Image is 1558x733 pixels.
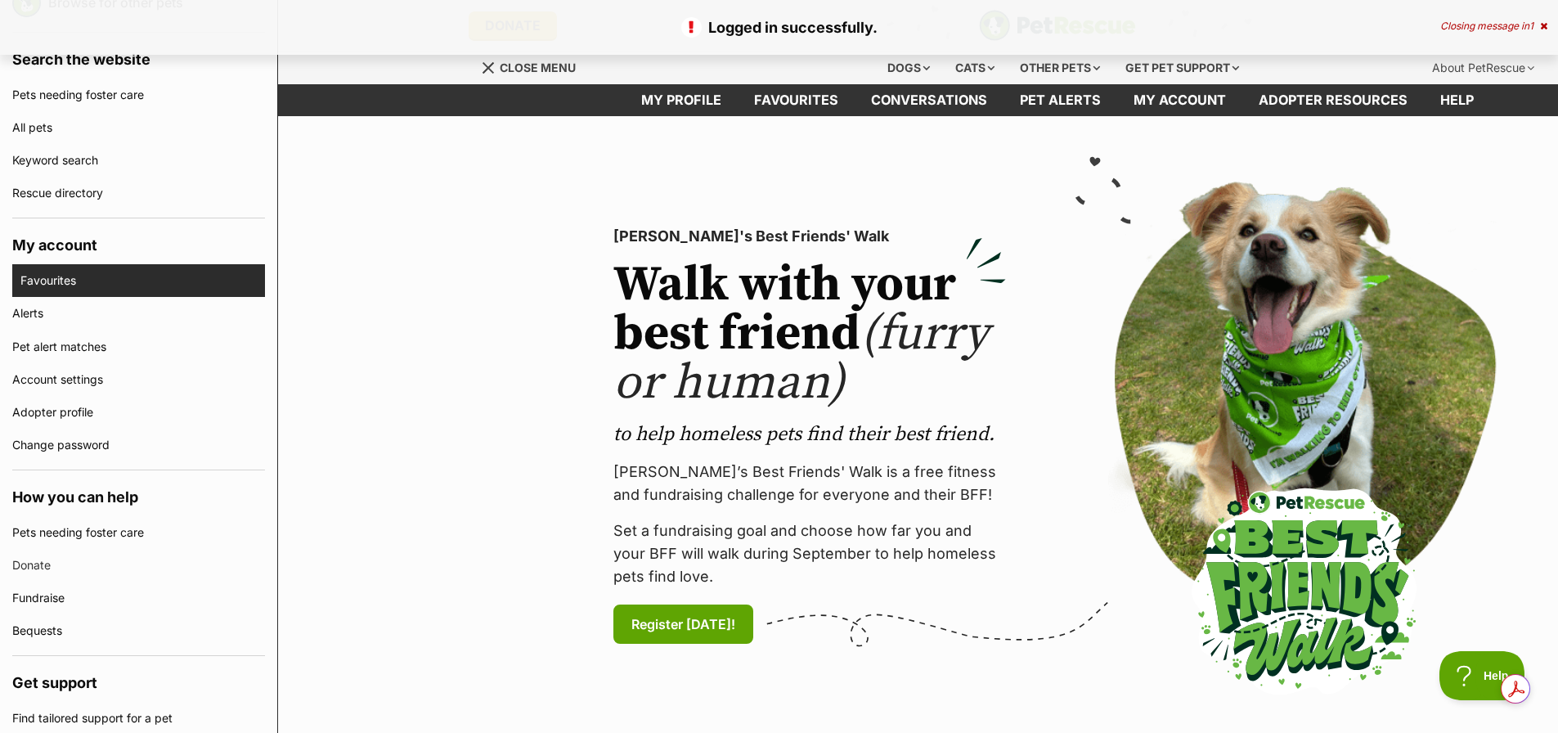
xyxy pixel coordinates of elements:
[12,79,265,111] a: Pets needing foster care
[12,331,265,363] a: Pet alert matches
[613,225,1006,248] p: [PERSON_NAME]'s Best Friends' Walk
[12,549,265,582] a: Donate
[481,52,587,81] a: Menu
[613,519,1006,588] p: Set a fundraising goal and choose how far you and your BFF will walk during September to help hom...
[500,61,576,74] span: Close menu
[12,429,265,461] a: Change password
[12,656,265,702] h4: Get support
[12,218,265,264] h4: My account
[1421,52,1546,84] div: About PetRescue
[613,304,989,414] span: (furry or human)
[12,516,265,549] a: Pets needing foster care
[1424,84,1490,116] a: Help
[20,264,265,297] a: Favourites
[1003,84,1117,116] a: Pet alerts
[1439,651,1525,700] iframe: Help Scout Beacon - Open
[12,396,265,429] a: Adopter profile
[12,177,265,209] a: Rescue directory
[1242,84,1424,116] a: Adopter resources
[12,614,265,647] a: Bequests
[12,297,265,330] a: Alerts
[855,84,1003,116] a: conversations
[613,461,1006,506] p: [PERSON_NAME]’s Best Friends' Walk is a free fitness and fundraising challenge for everyone and t...
[1008,52,1111,84] div: Other pets
[613,421,1006,447] p: to help homeless pets find their best friend.
[613,605,753,644] a: Register [DATE]!
[1114,52,1250,84] div: Get pet support
[12,582,265,614] a: Fundraise
[12,470,265,516] h4: How you can help
[613,261,1006,408] h2: Walk with your best friend
[12,111,265,144] a: All pets
[12,33,265,79] h4: Search the website
[944,52,1006,84] div: Cats
[625,84,738,116] a: My profile
[1117,84,1242,116] a: My account
[12,363,265,396] a: Account settings
[12,144,265,177] a: Keyword search
[578,1,594,13] img: iconc.png
[876,52,941,84] div: Dogs
[738,84,855,116] a: Favourites
[631,614,735,634] span: Register [DATE]!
